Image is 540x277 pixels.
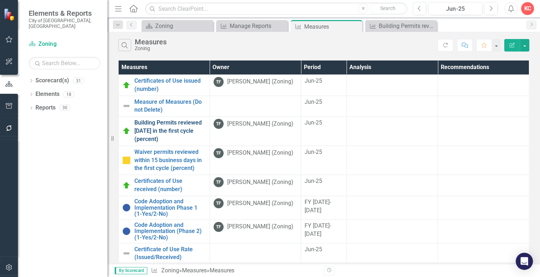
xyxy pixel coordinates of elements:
[227,223,293,231] div: [PERSON_NAME] (Zoning)
[367,21,435,30] a: Building Permits reviewed [DATE] in the first cycle (percent)
[305,222,343,238] div: FY [DATE]-[DATE]
[210,243,301,264] td: Double-Click to Edit
[214,77,224,87] div: TF
[305,246,343,254] div: Jun-25
[227,149,293,157] div: [PERSON_NAME] (Zoning)
[521,2,534,15] button: KC
[119,146,210,175] td: Double-Click to Edit Right Click for Context Menu
[73,78,84,84] div: 31
[122,102,131,110] img: Not Defined
[35,77,69,85] a: Scorecard(s)
[119,96,210,117] td: Double-Click to Edit Right Click for Context Menu
[370,4,406,14] button: Search
[119,117,210,146] td: Double-Click to Edit Right Click for Context Menu
[59,105,71,111] div: 30
[210,74,301,96] td: Double-Click to Edit
[135,38,167,46] div: Measures
[305,98,343,106] div: Jun-25
[122,227,131,235] img: No Information
[438,96,529,117] td: Double-Click to Edit
[438,175,529,196] td: Double-Click to Edit
[119,74,210,96] td: Double-Click to Edit Right Click for Context Menu
[218,21,286,30] a: Manage Reports
[227,178,293,186] div: [PERSON_NAME] (Zoning)
[210,117,301,146] td: Double-Click to Edit
[210,219,301,243] td: Double-Click to Edit
[214,148,224,158] div: TF
[305,177,343,185] div: Jun-25
[347,96,438,117] td: Double-Click to Edit
[305,148,343,156] div: Jun-25
[431,5,480,13] div: Jun-25
[63,91,75,97] div: 18
[161,267,179,274] a: Zoning
[305,198,343,215] div: FY [DATE]-[DATE]
[143,21,211,30] a: Zoning
[379,21,435,30] div: Building Permits reviewed [DATE] in the first cycle (percent)
[305,77,343,85] div: Jun-25
[230,21,286,30] div: Manage Reports
[227,199,293,208] div: [PERSON_NAME] (Zoning)
[122,181,131,190] img: On Target
[214,119,224,129] div: TF
[516,253,533,270] div: Open Intercom Messenger
[428,2,482,15] button: Jun-25
[347,117,438,146] td: Double-Click to Edit
[209,267,234,274] div: Measures
[134,77,206,93] a: Certificates of Use issued (number)
[134,198,206,217] a: Code Adoption and Implementation Phase 1 (1-Yes/2-No)
[134,246,206,262] a: Certificate of Use Rate (Issued/Received)
[227,120,293,128] div: [PERSON_NAME] (Zoning)
[134,98,206,115] a: Measure of Measures (Do not Delete)
[122,203,131,212] img: No Information
[35,104,56,112] a: Reports
[305,119,343,127] div: Jun-25
[29,57,100,69] input: Search Below...
[29,18,100,29] small: City of [GEOGRAPHIC_DATA], [GEOGRAPHIC_DATA]
[347,146,438,175] td: Double-Click to Edit
[35,90,59,98] a: Elements
[134,148,206,173] a: Waiver permits reviewed within 15 business days in the first cycle (percent)
[214,177,224,187] div: TF
[438,117,529,146] td: Double-Click to Edit
[122,156,131,165] img: Caution
[29,9,100,18] span: Elements & Reports
[304,22,360,31] div: Measures
[438,74,529,96] td: Double-Click to Edit
[151,267,318,275] div: » »
[29,40,100,48] a: Zoning
[227,78,293,86] div: [PERSON_NAME] (Zoning)
[134,222,206,241] a: Code Adoption and Implementation (Phase 2) (1-Yes/2-No)
[122,249,131,258] img: Not Defined
[155,21,211,30] div: Zoning
[134,177,206,194] a: Certificates of Use received (number)
[134,119,206,144] a: Building Permits reviewed [DATE] in the first cycle (percent)
[210,196,301,219] td: Double-Click to Edit
[380,5,396,11] span: Search
[438,243,529,264] td: Double-Click to Edit
[182,267,206,274] a: Measures
[119,175,210,196] td: Double-Click to Edit Right Click for Context Menu
[347,243,438,264] td: Double-Click to Edit
[145,3,407,15] input: Search ClearPoint...
[347,175,438,196] td: Double-Click to Edit
[210,96,301,117] td: Double-Click to Edit
[135,46,167,51] div: Zoning
[4,8,16,21] img: ClearPoint Strategy
[438,146,529,175] td: Double-Click to Edit
[122,127,131,135] img: On Target
[119,243,210,264] td: Double-Click to Edit Right Click for Context Menu
[347,74,438,96] td: Double-Click to Edit
[115,267,147,274] span: By Scorecard
[214,222,224,232] div: TF
[210,175,301,196] td: Double-Click to Edit
[122,81,131,89] img: On Target
[210,146,301,175] td: Double-Click to Edit
[214,198,224,208] div: TF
